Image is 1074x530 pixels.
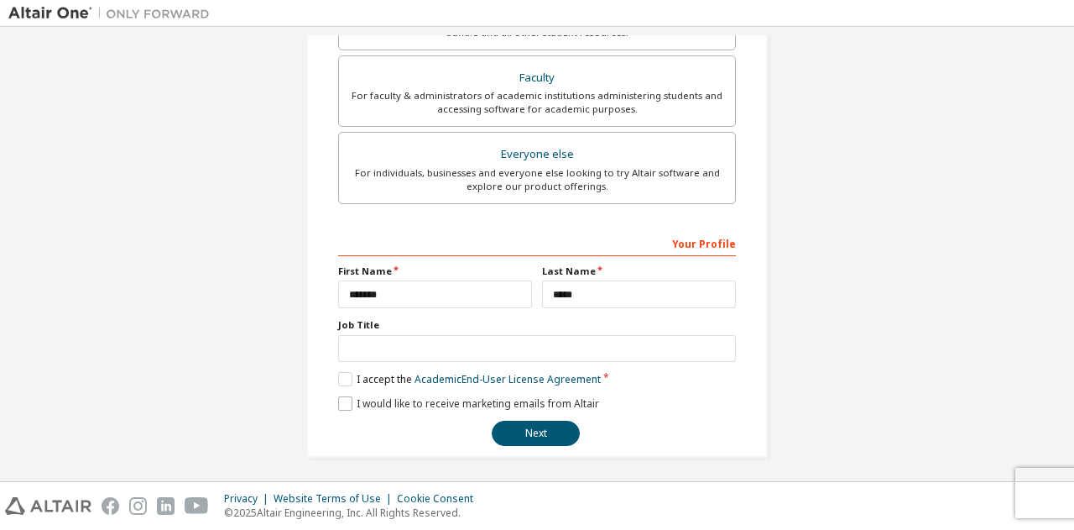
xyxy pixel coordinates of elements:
label: Job Title [338,318,736,332]
div: For faculty & administrators of academic institutions administering students and accessing softwa... [349,89,725,116]
div: Privacy [224,492,274,506]
label: I would like to receive marketing emails from Altair [338,396,599,411]
div: Your Profile [338,229,736,256]
img: Altair One [8,5,218,22]
div: Everyone else [349,143,725,166]
img: instagram.svg [129,497,147,515]
button: Next [492,421,580,446]
label: Last Name [542,265,736,278]
div: Cookie Consent [397,492,483,506]
img: linkedin.svg [157,497,175,515]
img: facebook.svg [102,497,119,515]
div: For individuals, businesses and everyone else looking to try Altair software and explore our prod... [349,166,725,193]
img: youtube.svg [185,497,209,515]
a: Academic End-User License Agreement [414,372,601,386]
div: Faculty [349,66,725,90]
div: Website Terms of Use [274,492,397,506]
label: First Name [338,265,532,278]
img: altair_logo.svg [5,497,91,515]
p: © 2025 Altair Engineering, Inc. All Rights Reserved. [224,506,483,520]
label: I accept the [338,372,601,386]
